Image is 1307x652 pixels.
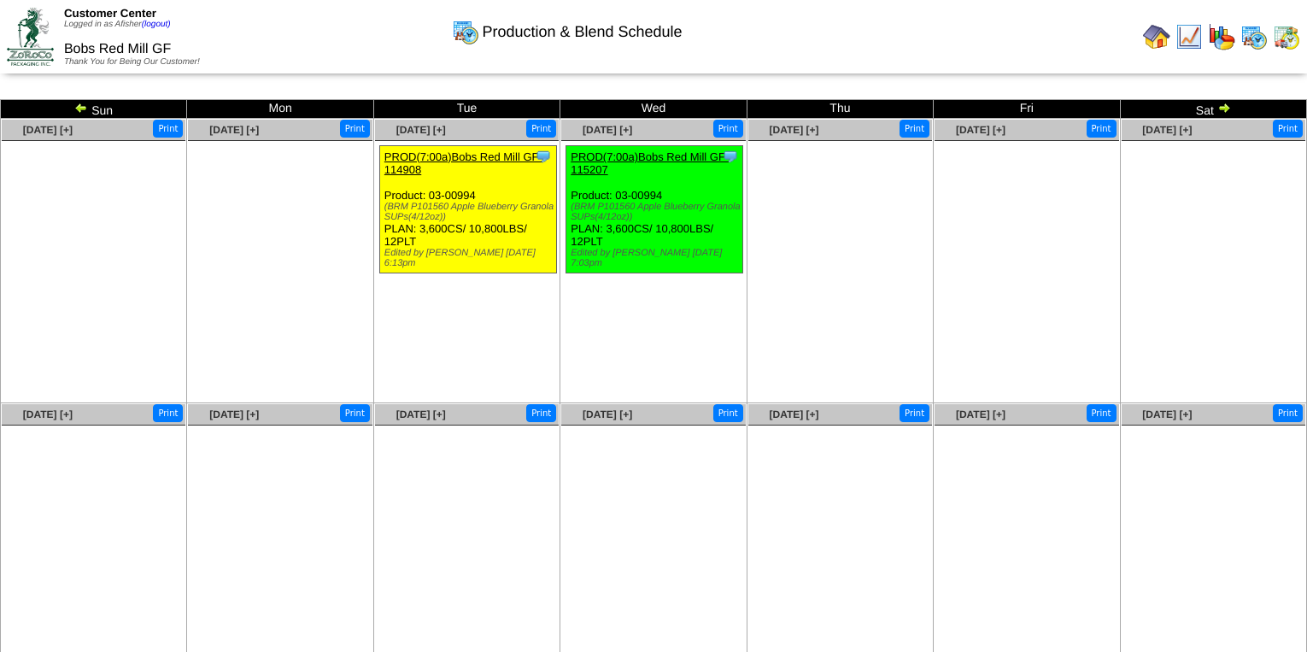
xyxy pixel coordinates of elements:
td: Sun [1,100,187,119]
a: [DATE] [+] [769,408,818,420]
span: Thank You for Being Our Customer! [64,57,200,67]
a: (logout) [142,20,171,29]
a: [DATE] [+] [583,124,632,136]
a: [DATE] [+] [209,124,259,136]
button: Print [340,120,370,138]
a: [DATE] [+] [209,408,259,420]
button: Print [713,120,743,138]
div: Product: 03-00994 PLAN: 3,600CS / 10,800LBS / 12PLT [379,146,556,273]
div: Product: 03-00994 PLAN: 3,600CS / 10,800LBS / 12PLT [566,146,743,273]
button: Print [900,404,929,422]
button: Print [1273,120,1303,138]
div: Edited by [PERSON_NAME] [DATE] 6:13pm [384,248,556,268]
div: (BRM P101560 Apple Blueberry Granola SUPs(4/12oz)) [571,202,742,222]
div: (BRM P101560 Apple Blueberry Granola SUPs(4/12oz)) [384,202,556,222]
a: [DATE] [+] [396,408,446,420]
span: Bobs Red Mill GF [64,42,171,56]
td: Sat [1120,100,1306,119]
td: Thu [747,100,933,119]
img: arrowright.gif [1217,101,1231,115]
img: Tooltip [535,148,552,165]
img: calendarinout.gif [1273,23,1300,50]
td: Tue [373,100,560,119]
button: Print [1087,404,1117,422]
img: ZoRoCo_Logo(Green%26Foil)%20jpg.webp [7,8,54,65]
a: [DATE] [+] [769,124,818,136]
button: Print [1273,404,1303,422]
a: [DATE] [+] [23,408,73,420]
td: Mon [187,100,373,119]
button: Print [153,120,183,138]
span: Customer Center [64,7,156,20]
img: graph.gif [1208,23,1235,50]
img: arrowleft.gif [74,101,88,115]
a: [DATE] [+] [1142,124,1192,136]
a: [DATE] [+] [1142,408,1192,420]
div: Edited by [PERSON_NAME] [DATE] 7:03pm [571,248,742,268]
button: Print [526,404,556,422]
img: calendarprod.gif [1240,23,1268,50]
a: PROD(7:00a)Bobs Red Mill GF-114908 [384,150,542,176]
img: line_graph.gif [1175,23,1203,50]
span: Production & Blend Schedule [482,23,682,41]
td: Fri [934,100,1120,119]
button: Print [900,120,929,138]
a: [DATE] [+] [396,124,446,136]
button: Print [713,404,743,422]
td: Wed [560,100,747,119]
img: calendarprod.gif [452,18,479,45]
button: Print [153,404,183,422]
button: Print [340,404,370,422]
a: [DATE] [+] [23,124,73,136]
img: home.gif [1143,23,1170,50]
a: [DATE] [+] [956,408,1005,420]
a: PROD(7:00a)Bobs Red Mill GF-115207 [571,150,729,176]
a: [DATE] [+] [583,408,632,420]
img: Tooltip [722,148,739,165]
button: Print [1087,120,1117,138]
a: [DATE] [+] [956,124,1005,136]
span: Logged in as Afisher [64,20,171,29]
button: Print [526,120,556,138]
